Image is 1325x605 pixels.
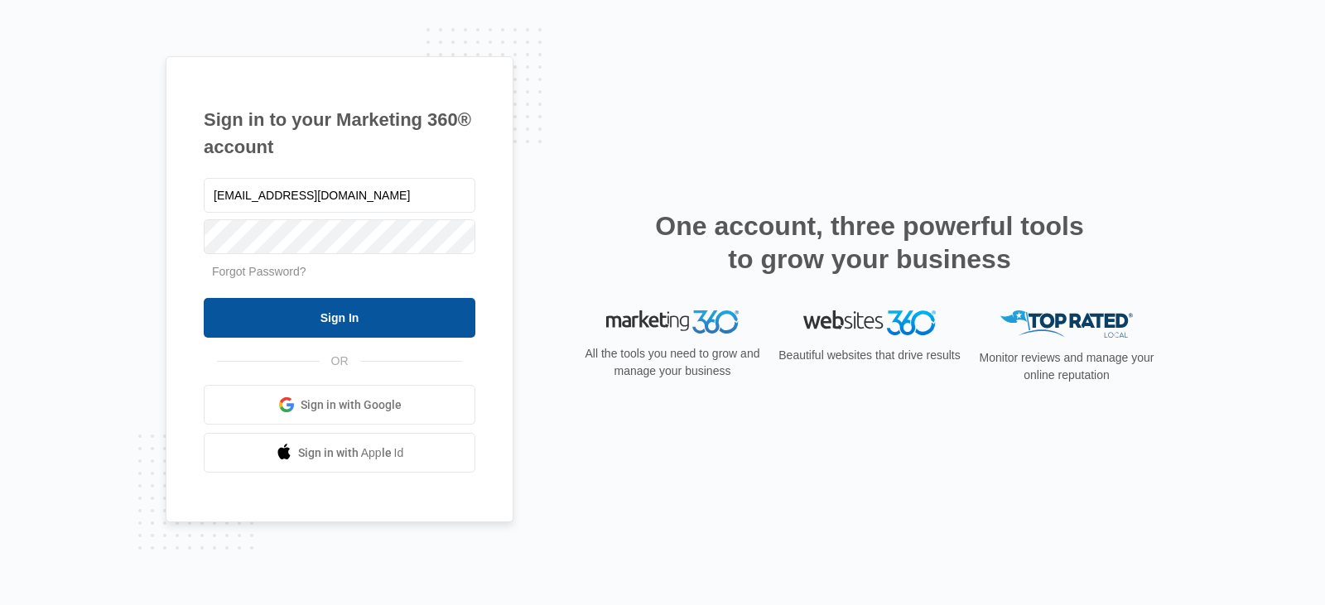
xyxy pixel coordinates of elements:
[204,385,475,425] a: Sign in with Google
[777,347,962,364] p: Beautiful websites that drive results
[320,353,360,370] span: OR
[974,349,1159,384] p: Monitor reviews and manage your online reputation
[580,345,765,380] p: All the tools you need to grow and manage your business
[301,396,402,414] span: Sign in with Google
[204,106,475,161] h1: Sign in to your Marketing 360® account
[650,209,1089,276] h2: One account, three powerful tools to grow your business
[803,310,936,334] img: Websites 360
[298,444,404,462] span: Sign in with Apple Id
[1000,310,1133,338] img: Top Rated Local
[204,433,475,473] a: Sign in with Apple Id
[212,265,306,278] a: Forgot Password?
[204,178,475,213] input: Email
[606,310,739,334] img: Marketing 360
[204,298,475,338] input: Sign In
